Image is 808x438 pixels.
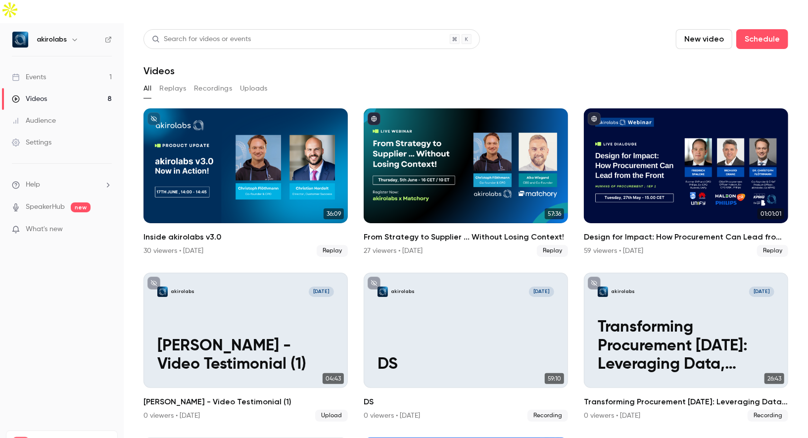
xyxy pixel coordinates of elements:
[545,373,564,384] span: 59:10
[598,287,608,297] img: Transforming Procurement Today: Leveraging Data, Market Intelligence & AI for Strategic Category ...
[598,318,774,374] p: Transforming Procurement [DATE]: Leveraging Data, Market Intelligence & AI for Strategic Category...
[143,411,200,421] div: 0 viewers • [DATE]
[143,108,348,257] a: 36:09Inside akirolabs v3.030 viewers • [DATE]Replay
[157,337,334,374] p: [PERSON_NAME] - Video Testimonial (1)
[588,277,601,290] button: unpublished
[584,411,640,421] div: 0 viewers • [DATE]
[26,180,40,190] span: Help
[71,202,91,212] span: new
[584,273,788,421] a: Transforming Procurement Today: Leveraging Data, Market Intelligence & AI for Strategic Category ...
[171,288,194,295] p: akirolabs
[584,246,643,256] div: 59 viewers • [DATE]
[143,81,151,97] button: All
[676,29,732,49] button: New video
[364,273,568,421] li: DS
[147,112,160,125] button: unpublished
[391,288,415,295] p: akirolabs
[159,81,186,97] button: Replays
[152,34,251,45] div: Search for videos or events
[37,35,67,45] h6: akirolabs
[12,32,28,48] img: akirolabs
[157,287,168,297] img: Elouise Epstein - Video Testimonial (1)
[147,277,160,290] button: unpublished
[12,138,51,147] div: Settings
[364,273,568,421] a: DSakirolabs[DATE]DS59:10DS0 viewers • [DATE]Recording
[749,287,774,297] span: [DATE]
[143,65,175,77] h1: Videos
[324,208,344,219] span: 36:09
[764,373,784,384] span: 26:43
[527,410,568,422] span: Recording
[12,72,46,82] div: Events
[143,231,348,243] h2: Inside akirolabs v3.0
[364,246,423,256] div: 27 viewers • [DATE]
[12,116,56,126] div: Audience
[529,287,554,297] span: [DATE]
[12,94,47,104] div: Videos
[584,108,788,257] li: Design for Impact: How Procurement Can Lead from the Front
[315,410,348,422] span: Upload
[364,231,568,243] h2: From Strategy to Supplier ... Without Losing Context!
[378,355,554,374] p: DS
[26,202,65,212] a: SpeakerHub
[545,208,564,219] span: 57:36
[12,180,112,190] li: help-dropdown-opener
[368,112,380,125] button: published
[364,411,420,421] div: 0 viewers • [DATE]
[364,108,568,257] li: From Strategy to Supplier ... Without Losing Context!
[143,108,348,257] li: Inside akirolabs v3.0
[736,29,788,49] button: Schedule
[584,231,788,243] h2: Design for Impact: How Procurement Can Lead from the Front
[757,245,788,257] span: Replay
[364,396,568,408] h2: DS
[194,81,232,97] button: Recordings
[143,273,348,421] a: Elouise Epstein - Video Testimonial (1)akirolabs[DATE][PERSON_NAME] - Video Testimonial (1)04:43[...
[584,108,788,257] a: 01:01:01Design for Impact: How Procurement Can Lead from the Front59 viewers • [DATE]Replay
[364,108,568,257] a: 57:36From Strategy to Supplier ... Without Losing Context!27 viewers • [DATE]Replay
[317,245,348,257] span: Replay
[378,287,388,297] img: DS
[143,273,348,421] li: Elouise Epstein - Video Testimonial (1)
[588,112,601,125] button: published
[368,277,380,290] button: unpublished
[26,224,63,235] span: What's new
[323,373,344,384] span: 04:43
[240,81,268,97] button: Uploads
[309,287,334,297] span: [DATE]
[748,410,788,422] span: Recording
[758,208,784,219] span: 01:01:01
[143,396,348,408] h2: [PERSON_NAME] - Video Testimonial (1)
[584,396,788,408] h2: Transforming Procurement [DATE]: Leveraging Data, Market Intelligence & AI for Strategic Category...
[611,288,635,295] p: akirolabs
[143,246,203,256] div: 30 viewers • [DATE]
[537,245,568,257] span: Replay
